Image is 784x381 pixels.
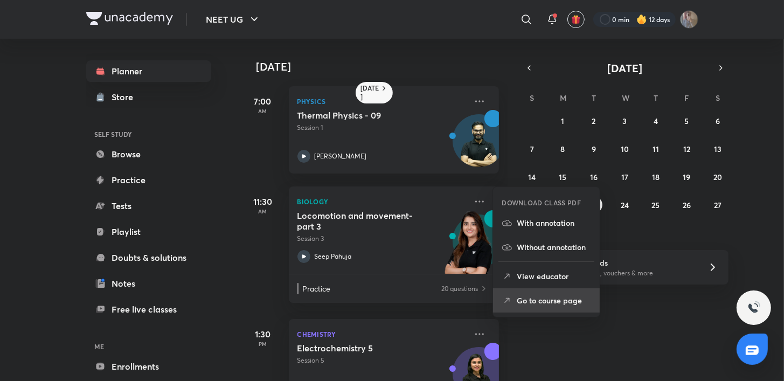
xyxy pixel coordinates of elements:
a: Tests [86,195,211,217]
abbr: September 27, 2025 [714,200,721,210]
abbr: September 19, 2025 [683,172,690,182]
button: September 17, 2025 [616,168,633,185]
abbr: September 17, 2025 [621,172,628,182]
abbr: September 6, 2025 [716,116,720,126]
a: Browse [86,143,211,165]
abbr: September 11, 2025 [653,144,659,154]
button: September 15, 2025 [554,168,572,185]
abbr: September 3, 2025 [622,116,627,126]
button: NEET UG [200,9,267,30]
button: September 9, 2025 [585,140,602,157]
a: Doubts & solutions [86,247,211,268]
img: ttu [747,301,760,314]
p: With annotation [517,217,591,228]
a: Planner [86,60,211,82]
button: September 13, 2025 [709,140,726,157]
h5: Electrochemistry 5 [297,343,432,354]
button: September 27, 2025 [709,196,726,213]
button: September 16, 2025 [585,168,602,185]
p: 20 questions [442,283,478,294]
p: Session 3 [297,234,467,244]
img: Company Logo [86,12,173,25]
abbr: Saturday [716,93,720,103]
abbr: Sunday [530,93,534,103]
abbr: Thursday [654,93,658,103]
h6: DOWNLOAD CLASS PDF [502,198,581,207]
p: Session 1 [297,123,467,133]
abbr: Friday [684,93,689,103]
abbr: September 7, 2025 [530,144,534,154]
p: [PERSON_NAME] [315,151,367,161]
p: Biology [297,195,467,208]
button: September 12, 2025 [678,140,695,157]
h4: [DATE] [256,60,510,73]
button: September 26, 2025 [678,196,695,213]
abbr: September 9, 2025 [592,144,596,154]
div: Store [112,91,140,103]
button: September 10, 2025 [616,140,633,157]
a: Practice [86,169,211,191]
a: Free live classes [86,299,211,320]
button: September 20, 2025 [709,168,726,185]
abbr: September 16, 2025 [590,172,598,182]
img: avatar [571,15,581,24]
p: Without annotation [517,241,591,253]
abbr: September 13, 2025 [714,144,721,154]
abbr: September 25, 2025 [651,200,660,210]
abbr: September 5, 2025 [684,116,689,126]
abbr: Wednesday [622,93,629,103]
p: PM [241,341,285,347]
h6: Refer friends [563,257,695,268]
abbr: September 4, 2025 [654,116,658,126]
button: September 7, 2025 [523,140,540,157]
img: unacademy [440,210,499,285]
p: Session 5 [297,356,467,365]
img: Avatar [453,120,505,172]
abbr: September 26, 2025 [683,200,691,210]
abbr: September 12, 2025 [683,144,690,154]
button: September 19, 2025 [678,168,695,185]
abbr: September 15, 2025 [559,172,567,182]
p: Practice [303,283,441,294]
a: Enrollments [86,356,211,377]
h6: [DATE] [361,84,380,101]
button: September 4, 2025 [647,112,664,129]
button: September 1, 2025 [554,112,572,129]
abbr: September 10, 2025 [621,144,629,154]
abbr: September 8, 2025 [561,144,565,154]
abbr: September 24, 2025 [621,200,629,210]
button: September 24, 2025 [616,196,633,213]
button: September 11, 2025 [647,140,664,157]
img: shubhanshu yadav [680,10,698,29]
p: AM [241,208,285,214]
button: September 3, 2025 [616,112,633,129]
button: September 2, 2025 [585,112,602,129]
p: View educator [517,271,591,282]
img: Practice available [480,283,488,294]
p: Go to course page [517,295,591,306]
h5: Locomotion and movement- part 3 [297,210,432,232]
abbr: September 18, 2025 [652,172,660,182]
h5: 1:30 [241,328,285,341]
abbr: September 2, 2025 [592,116,596,126]
button: September 25, 2025 [647,196,664,213]
img: streak [636,14,647,25]
p: Physics [297,95,467,108]
h5: 11:30 [241,195,285,208]
abbr: Monday [560,93,567,103]
button: [DATE] [537,60,713,75]
a: Store [86,86,211,108]
button: avatar [567,11,585,28]
a: Playlist [86,221,211,243]
h6: ME [86,337,211,356]
h5: Thermal Physics - 09 [297,110,432,121]
abbr: September 20, 2025 [713,172,722,182]
abbr: September 1, 2025 [561,116,565,126]
abbr: September 14, 2025 [528,172,536,182]
button: September 14, 2025 [523,168,540,185]
abbr: Tuesday [592,93,596,103]
h5: 7:00 [241,95,285,108]
p: Seep Pahuja [315,252,352,261]
h6: SELF STUDY [86,125,211,143]
p: Win a laptop, vouchers & more [563,268,695,278]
